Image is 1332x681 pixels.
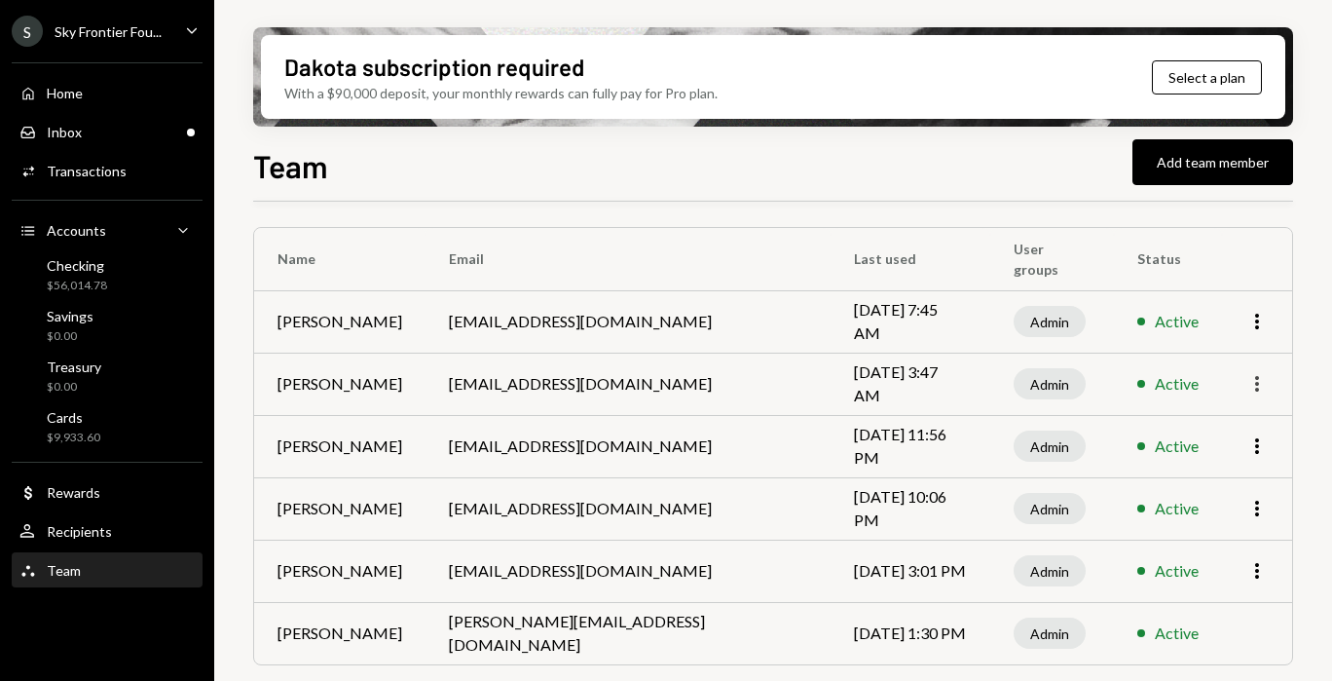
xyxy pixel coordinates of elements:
[254,415,425,477] td: [PERSON_NAME]
[1132,139,1293,185] button: Add team member
[1155,559,1199,583] div: Active
[254,540,425,602] td: [PERSON_NAME]
[1155,310,1199,333] div: Active
[284,51,584,83] div: Dakota subscription required
[47,430,100,446] div: $9,933.60
[12,16,43,47] div: S
[1155,497,1199,520] div: Active
[254,228,425,290] th: Name
[254,353,425,415] td: [PERSON_NAME]
[12,75,203,110] a: Home
[1014,306,1086,337] div: Admin
[12,474,203,510] a: Rewards
[425,228,831,290] th: Email
[831,290,990,353] td: [DATE] 7:45 AM
[425,415,831,477] td: [EMAIL_ADDRESS][DOMAIN_NAME]
[1114,228,1222,290] th: Status
[253,146,328,185] h1: Team
[12,513,203,549] a: Recipients
[47,222,106,239] div: Accounts
[425,477,831,540] td: [EMAIL_ADDRESS][DOMAIN_NAME]
[1152,60,1262,95] button: Select a plan
[12,552,203,587] a: Team
[425,602,831,664] td: [PERSON_NAME][EMAIL_ADDRESS][DOMAIN_NAME]
[47,257,107,274] div: Checking
[47,328,93,345] div: $0.00
[1155,435,1199,458] div: Active
[47,163,127,179] div: Transactions
[254,602,425,664] td: [PERSON_NAME]
[831,353,990,415] td: [DATE] 3:47 AM
[1014,431,1086,462] div: Admin
[990,228,1114,290] th: User groups
[12,212,203,247] a: Accounts
[254,477,425,540] td: [PERSON_NAME]
[12,403,203,450] a: Cards$9,933.60
[47,523,112,540] div: Recipients
[47,359,101,375] div: Treasury
[425,353,831,415] td: [EMAIL_ADDRESS][DOMAIN_NAME]
[1014,368,1086,399] div: Admin
[12,251,203,298] a: Checking$56,014.78
[831,540,990,602] td: [DATE] 3:01 PM
[1155,372,1199,396] div: Active
[831,415,990,477] td: [DATE] 11:56 PM
[47,484,100,501] div: Rewards
[47,562,81,579] div: Team
[47,278,107,294] div: $56,014.78
[47,85,83,101] div: Home
[12,114,203,149] a: Inbox
[55,23,162,40] div: Sky Frontier Fou...
[284,83,718,103] div: With a $90,000 deposit, your monthly rewards can fully pay for Pro plan.
[47,124,82,140] div: Inbox
[1014,493,1086,524] div: Admin
[12,302,203,349] a: Savings$0.00
[1014,555,1086,586] div: Admin
[831,228,990,290] th: Last used
[425,540,831,602] td: [EMAIL_ADDRESS][DOMAIN_NAME]
[12,153,203,188] a: Transactions
[12,353,203,399] a: Treasury$0.00
[47,308,93,324] div: Savings
[47,379,101,396] div: $0.00
[831,602,990,664] td: [DATE] 1:30 PM
[47,409,100,426] div: Cards
[425,290,831,353] td: [EMAIL_ADDRESS][DOMAIN_NAME]
[831,477,990,540] td: [DATE] 10:06 PM
[1155,622,1199,645] div: Active
[254,290,425,353] td: [PERSON_NAME]
[1014,618,1086,649] div: Admin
